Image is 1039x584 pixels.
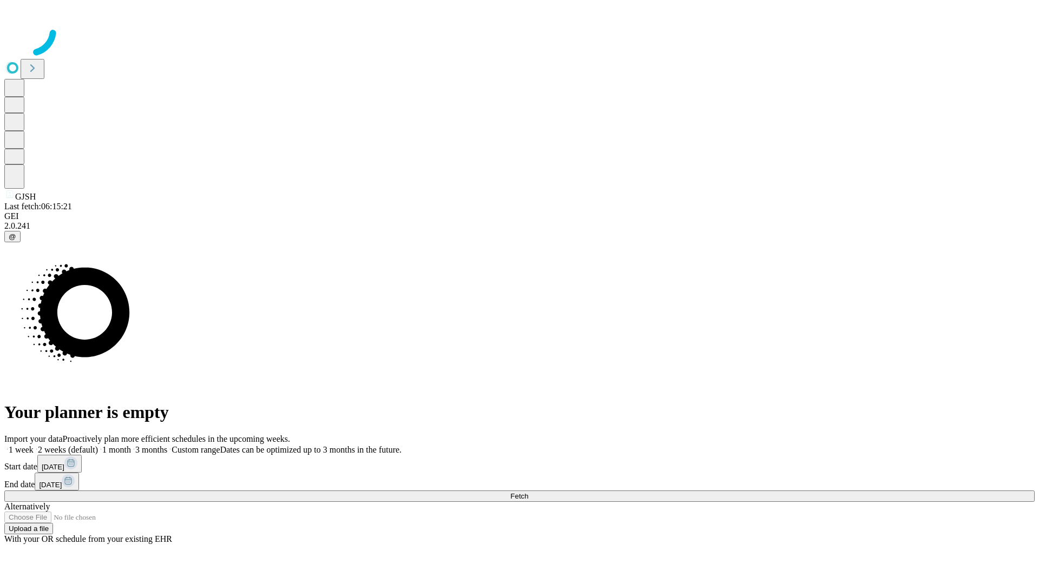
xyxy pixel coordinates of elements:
[220,445,402,454] span: Dates can be optimized up to 3 months in the future.
[4,202,72,211] span: Last fetch: 06:15:21
[39,481,62,489] span: [DATE]
[172,445,220,454] span: Custom range
[510,492,528,500] span: Fetch
[4,434,63,443] span: Import your data
[15,192,36,201] span: GJSH
[9,445,34,454] span: 1 week
[4,211,1035,221] div: GEI
[4,231,21,242] button: @
[4,473,1035,490] div: End date
[4,402,1035,422] h1: Your planner is empty
[42,463,64,471] span: [DATE]
[4,490,1035,502] button: Fetch
[38,445,98,454] span: 2 weeks (default)
[4,523,53,534] button: Upload a file
[9,233,16,241] span: @
[4,455,1035,473] div: Start date
[4,221,1035,231] div: 2.0.241
[135,445,167,454] span: 3 months
[35,473,79,490] button: [DATE]
[4,502,50,511] span: Alternatively
[63,434,290,443] span: Proactively plan more efficient schedules in the upcoming weeks.
[37,455,82,473] button: [DATE]
[102,445,131,454] span: 1 month
[4,534,172,543] span: With your OR schedule from your existing EHR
